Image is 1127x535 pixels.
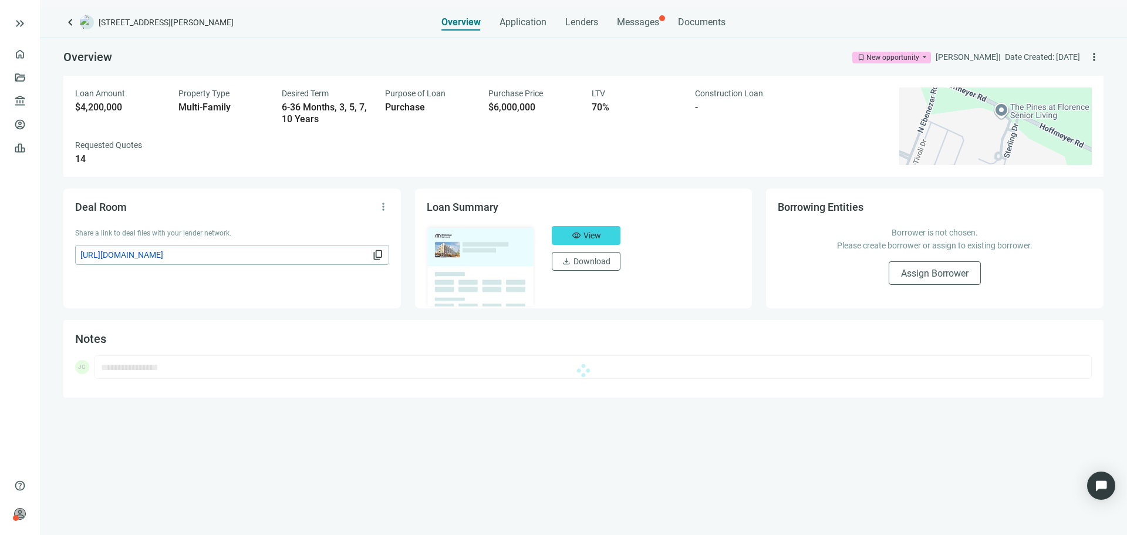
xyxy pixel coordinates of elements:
div: - [695,102,784,113]
span: content_copy [372,249,384,261]
span: more_vert [1088,51,1100,63]
span: Requested Quotes [75,140,142,150]
img: dealOverviewImg [423,223,538,309]
span: Documents [678,16,726,28]
button: downloadDownload [552,252,620,271]
button: visibilityView [552,226,620,245]
span: Messages [617,16,659,28]
span: more_vert [377,201,389,213]
p: Borrower is not chosen. [789,226,1080,239]
span: Purchase Price [488,89,543,98]
span: Borrowing Entities [778,201,863,213]
span: Loan Amount [75,89,125,98]
span: [STREET_ADDRESS][PERSON_NAME] [99,16,234,28]
span: Notes [75,332,106,346]
span: Property Type [178,89,230,98]
span: Share a link to deal files with your lender network. [75,229,231,237]
button: more_vert [1085,48,1104,66]
div: Date Created: [DATE] [1005,51,1080,63]
div: Purchase [385,102,474,113]
span: Desired Term [282,89,329,98]
button: keyboard_double_arrow_right [13,16,27,31]
a: keyboard_arrow_left [63,15,77,29]
span: Overview [441,16,481,28]
div: $6,000,000 [488,102,578,113]
span: download [562,257,571,266]
img: deal-logo [80,15,94,29]
span: View [583,231,601,240]
div: Open Intercom Messenger [1087,472,1115,500]
div: Multi-Family [178,102,268,113]
span: Construction Loan [695,89,763,98]
span: person [14,508,26,520]
span: Purpose of Loan [385,89,446,98]
p: Please create borrower or assign to existing borrower. [789,239,1080,252]
span: account_balance [14,95,22,107]
div: $4,200,000 [75,102,164,113]
span: Loan Summary [427,201,498,213]
div: 70% [592,102,681,113]
span: Application [500,16,546,28]
span: help [14,480,26,492]
span: Overview [63,50,112,64]
span: Assign Borrower [901,268,969,279]
span: Deal Room [75,201,127,213]
button: Assign Borrower [889,261,981,285]
span: LTV [592,89,605,98]
span: visibility [572,231,581,240]
div: 14 [75,153,164,165]
span: [URL][DOMAIN_NAME] [80,248,370,261]
div: 6-36 Months, 3, 5, 7, 10 Years [282,102,371,125]
button: more_vert [374,197,393,216]
span: bookmark [857,53,865,62]
div: New opportunity [866,52,919,63]
span: Download [573,257,610,266]
div: [PERSON_NAME] | [936,51,1000,63]
span: Lenders [565,16,598,28]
